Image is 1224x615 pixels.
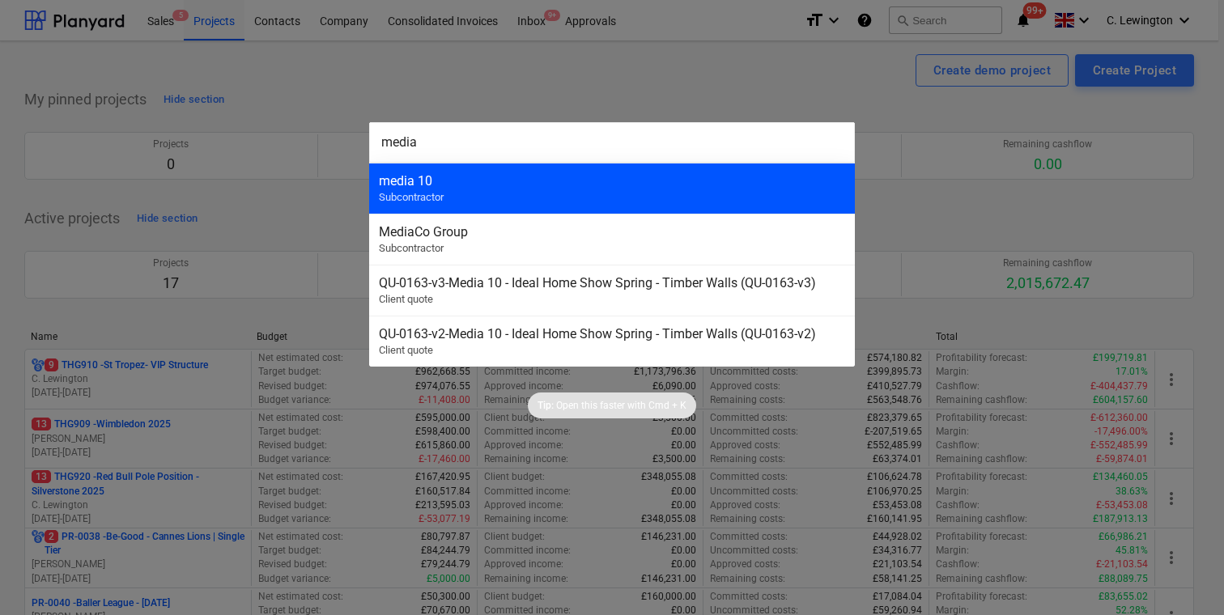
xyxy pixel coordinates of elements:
iframe: Chat Widget [1143,537,1224,615]
div: QU-0163-v3-Media 10 - Ideal Home Show Spring - Timber Walls (QU-0163-v3)Client quote [369,265,855,316]
span: Subcontractor [379,191,444,203]
div: Tip:Open this faster withCmd + K [528,392,696,418]
input: Search for projects, line-items, subcontracts, valuations, subcontractors... [369,122,855,163]
p: Open this faster with [556,399,646,413]
span: Client quote [379,344,433,356]
div: media 10 [379,173,845,189]
div: QU-0163-v3 - Media 10 - Ideal Home Show Spring - Timber Walls (QU-0163-v3) [379,275,845,291]
div: MediaCo GroupSubcontractor [369,214,855,265]
p: Cmd + K [648,399,686,413]
span: Subcontractor [379,242,444,254]
div: media 10Subcontractor [369,163,855,214]
div: QU-0163-v2 - Media 10 - Ideal Home Show Spring - Timber Walls (QU-0163-v2) [379,326,845,341]
div: QU-0163-v2-Media 10 - Ideal Home Show Spring - Timber Walls (QU-0163-v2)Client quote [369,316,855,367]
div: MediaCo Group [379,224,845,240]
p: Tip: [538,399,554,413]
span: Client quote [379,293,433,305]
